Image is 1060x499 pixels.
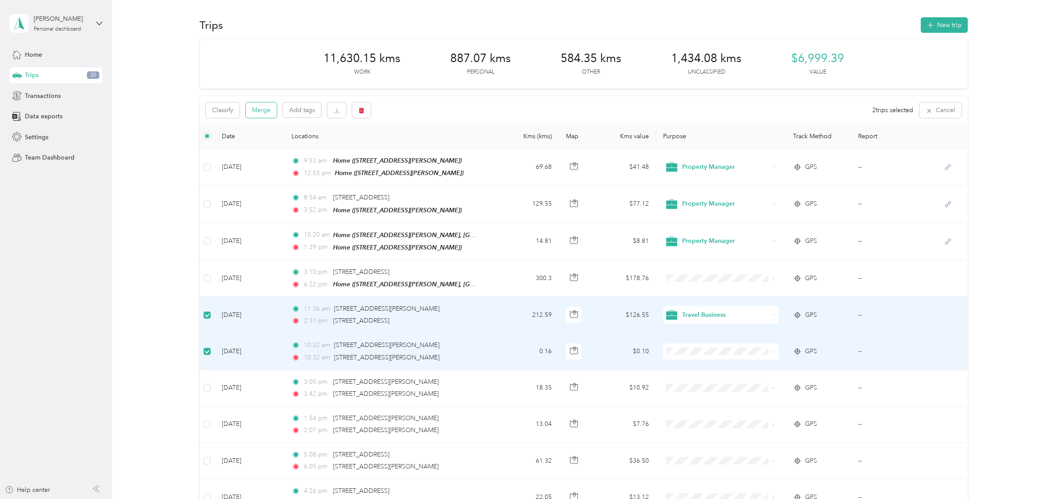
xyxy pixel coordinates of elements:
[304,486,329,496] span: 4:26 pm
[591,333,656,370] td: $0.10
[304,316,329,326] span: 2:31 pm
[335,169,463,176] span: Home ([STREET_ADDRESS][PERSON_NAME])
[591,297,656,333] td: $126.55
[304,340,330,350] span: 10:32 am
[805,383,817,393] span: GPS
[851,443,935,479] td: --
[25,153,75,162] span: Team Dashboard
[333,451,389,458] span: [STREET_ADDRESS]
[851,148,935,186] td: --
[5,485,50,495] button: Help center
[333,390,439,398] span: [STREET_ADDRESS][PERSON_NAME]
[333,378,439,386] span: [STREET_ADDRESS][PERSON_NAME]
[682,310,769,320] span: Travel Business
[851,186,935,222] td: --
[498,406,559,443] td: 13.04
[304,230,329,240] span: 10:20 am
[333,414,439,422] span: [STREET_ADDRESS][PERSON_NAME]
[215,260,284,297] td: [DATE]
[498,297,559,333] td: 212.59
[805,162,817,172] span: GPS
[656,124,786,148] th: Purpose
[591,148,656,186] td: $41.48
[25,91,61,101] span: Transactions
[304,304,330,314] span: 11:36 am
[498,443,559,479] td: 61.32
[334,354,440,361] span: [STREET_ADDRESS][PERSON_NAME]
[851,124,935,148] th: Report
[582,68,600,76] p: Other
[671,51,742,66] span: 1,434.08 kms
[215,370,284,406] td: [DATE]
[304,353,330,363] span: 10:32 am
[25,133,48,142] span: Settings
[688,68,725,76] p: Unclassified
[591,124,656,148] th: Kms value
[805,199,817,209] span: GPS
[304,389,329,399] span: 3:42 pm
[333,463,439,470] span: [STREET_ADDRESS][PERSON_NAME]
[215,148,284,186] td: [DATE]
[805,419,817,429] span: GPS
[215,297,284,333] td: [DATE]
[304,242,329,252] span: 1:39 pm
[333,281,593,288] span: Home ([STREET_ADDRESS][PERSON_NAME], [GEOGRAPHIC_DATA], [GEOGRAPHIC_DATA])
[467,68,495,76] p: Personal
[682,162,769,172] span: Property Manager
[333,207,462,214] span: Home ([STREET_ADDRESS][PERSON_NAME])
[334,305,440,312] span: [STREET_ADDRESS][PERSON_NAME]
[591,223,656,260] td: $8.81
[354,68,370,76] p: Work
[333,231,593,239] span: Home ([STREET_ADDRESS][PERSON_NAME], [GEOGRAPHIC_DATA], [GEOGRAPHIC_DATA])
[304,425,329,435] span: 2:07 pm
[851,333,935,370] td: --
[682,199,769,209] span: Property Manager
[304,205,329,215] span: 3:52 pm
[200,20,223,30] h1: Trips
[450,51,511,66] span: 887.07 kms
[805,310,817,320] span: GPS
[498,148,559,186] td: 69.68
[246,102,277,118] button: Merge
[206,102,239,118] button: Classify
[304,450,329,460] span: 5:08 pm
[591,186,656,222] td: $77.12
[498,260,559,297] td: 300.3
[304,377,329,387] span: 3:05 pm
[333,157,462,164] span: Home ([STREET_ADDRESS][PERSON_NAME])
[591,443,656,479] td: $36.50
[851,297,935,333] td: --
[323,51,400,66] span: 11,630.15 kms
[791,51,844,66] span: $6,999.39
[304,168,331,178] span: 12:53 pm
[591,370,656,406] td: $10.92
[333,194,389,201] span: [STREET_ADDRESS]
[34,27,81,32] div: Personal dashboard
[498,370,559,406] td: 18.35
[215,223,284,260] td: [DATE]
[851,223,935,260] td: --
[304,267,329,277] span: 3:10 pm
[851,370,935,406] td: --
[851,406,935,443] td: --
[333,426,439,434] span: [STREET_ADDRESS][PERSON_NAME]
[25,70,39,80] span: Trips
[498,223,559,260] td: 14.81
[34,14,89,23] div: [PERSON_NAME]
[682,236,769,246] span: Property Manager
[591,406,656,443] td: $7.76
[215,186,284,222] td: [DATE]
[498,333,559,370] td: 0.16
[333,317,389,324] span: [STREET_ADDRESS]
[215,333,284,370] td: [DATE]
[498,186,559,222] td: 129.55
[215,443,284,479] td: [DATE]
[851,260,935,297] td: --
[25,50,42,59] span: Home
[333,268,389,276] span: [STREET_ADDRESS]
[284,124,498,148] th: Locations
[304,193,329,203] span: 8:54 am
[333,487,389,495] span: [STREET_ADDRESS]
[304,280,329,289] span: 6:22 pm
